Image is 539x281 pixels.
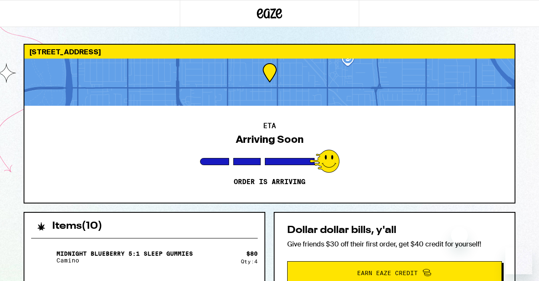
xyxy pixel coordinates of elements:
[451,227,468,244] iframe: Close message
[505,247,532,274] iframe: Button to launch messaging window
[234,178,305,186] p: Order is arriving
[287,225,502,236] h2: Dollar dollar bills, y'all
[357,270,418,276] span: Earn Eaze Credit
[246,250,258,257] div: $ 80
[31,245,55,269] img: Midnight Blueberry 5:1 Sleep Gummies
[56,257,193,264] p: Camino
[56,250,193,257] p: Midnight Blueberry 5:1 Sleep Gummies
[241,259,258,264] div: Qty: 4
[236,134,304,145] div: Arriving Soon
[52,221,102,231] h2: Items ( 10 )
[24,45,515,59] div: [STREET_ADDRESS]
[263,123,276,129] h2: ETA
[287,240,502,249] p: Give friends $30 off their first order, get $40 credit for yourself!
